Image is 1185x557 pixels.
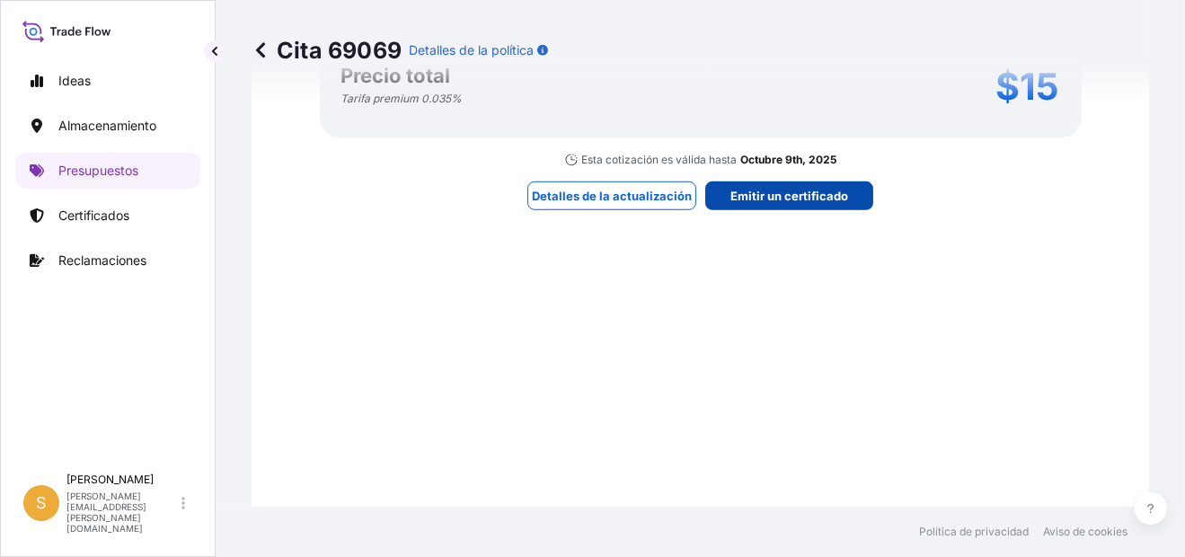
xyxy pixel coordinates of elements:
[66,491,178,534] p: [PERSON_NAME][EMAIL_ADDRESS][PERSON_NAME][DOMAIN_NAME]
[58,117,156,135] p: Almacenamiento
[58,162,138,180] p: Presupuestos
[705,181,873,210] button: Emitir un certificado
[532,187,692,205] p: Detalles de la actualización
[15,153,200,189] a: Presupuestos
[582,153,738,167] p: Esta cotización es válida hasta
[341,92,452,105] font: Tarifa premium 0.035
[36,494,47,512] span: S
[527,181,696,210] button: Detalles de la actualización
[277,36,402,65] font: Cita 69069
[15,243,200,278] a: Reclamaciones
[730,187,848,205] p: Emitir un certificado
[1043,525,1128,539] a: Aviso de cookies
[15,108,200,144] a: Almacenamiento
[58,252,146,270] p: Reclamaciones
[58,207,129,225] p: Certificados
[58,72,91,90] p: Ideas
[409,41,534,59] p: Detalles de la política
[15,198,200,234] a: Certificados
[741,153,837,167] p: Octubre 9th, 2025
[919,525,1029,539] a: Política de privacidad
[66,473,178,487] p: [PERSON_NAME]
[15,63,200,99] a: Ideas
